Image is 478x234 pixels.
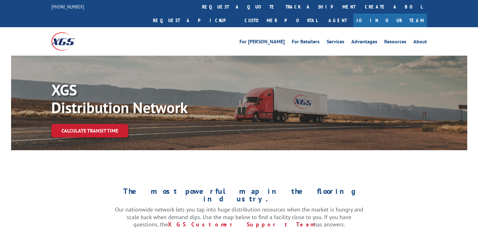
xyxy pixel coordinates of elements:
a: Services [327,39,344,46]
p: XGS Distribution Network [51,81,241,116]
a: For [PERSON_NAME] [239,39,285,46]
a: Join Our Team [353,14,427,27]
a: Advantages [351,39,377,46]
p: Our nationwide network lets you tap into huge distribution resources when the market is hungry an... [115,206,363,228]
a: For Retailers [292,39,320,46]
a: [PHONE_NUMBER] [51,3,84,10]
a: Calculate transit time [51,124,128,138]
a: Request a pickup [148,14,240,27]
a: Agent [322,14,353,27]
h1: The most powerful map in the flooring industry. [115,188,363,206]
a: Customer Portal [240,14,322,27]
a: Resources [384,39,406,46]
a: XGS Customer Support Team [168,221,314,228]
a: About [413,39,427,46]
